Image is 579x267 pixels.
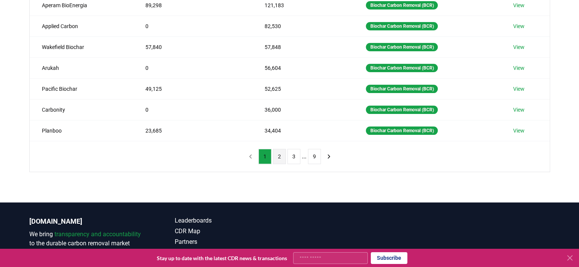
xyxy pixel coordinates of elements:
[366,106,438,114] div: Biochar Carbon Removal (BCR)
[252,120,354,141] td: 34,404
[513,22,525,30] a: View
[54,231,141,238] span: transparency and accountability
[322,149,335,164] button: next page
[252,78,354,99] td: 52,625
[308,149,321,164] button: 9
[30,57,134,78] td: Arukah
[366,64,438,72] div: Biochar Carbon Removal (BCR)
[252,99,354,120] td: 36,000
[252,16,354,36] td: 82,530
[30,78,134,99] td: Pacific Biochar
[273,149,286,164] button: 2
[133,99,252,120] td: 0
[133,57,252,78] td: 0
[258,149,271,164] button: 1
[133,120,252,141] td: 23,685
[366,126,438,135] div: Biochar Carbon Removal (BCR)
[513,2,525,9] a: View
[175,248,290,257] a: About
[366,85,438,93] div: Biochar Carbon Removal (BCR)
[175,237,290,246] a: Partners
[133,16,252,36] td: 0
[30,120,134,141] td: Planboo
[175,216,290,225] a: Leaderboards
[513,64,525,72] a: View
[513,106,525,114] a: View
[513,43,525,51] a: View
[30,36,134,57] td: Wakefield Biochar
[513,127,525,134] a: View
[30,16,134,36] td: Applied Carbon
[252,36,354,57] td: 57,848
[366,43,438,51] div: Biochar Carbon Removal (BCR)
[252,57,354,78] td: 56,604
[513,85,525,93] a: View
[133,36,252,57] td: 57,840
[30,99,134,120] td: Carbonity
[302,152,306,161] li: ...
[133,78,252,99] td: 49,125
[287,149,300,164] button: 3
[366,22,438,30] div: Biochar Carbon Removal (BCR)
[29,230,144,248] p: We bring to the durable carbon removal market
[175,227,290,236] a: CDR Map
[366,1,438,9] div: Biochar Carbon Removal (BCR)
[29,216,144,227] p: [DOMAIN_NAME]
